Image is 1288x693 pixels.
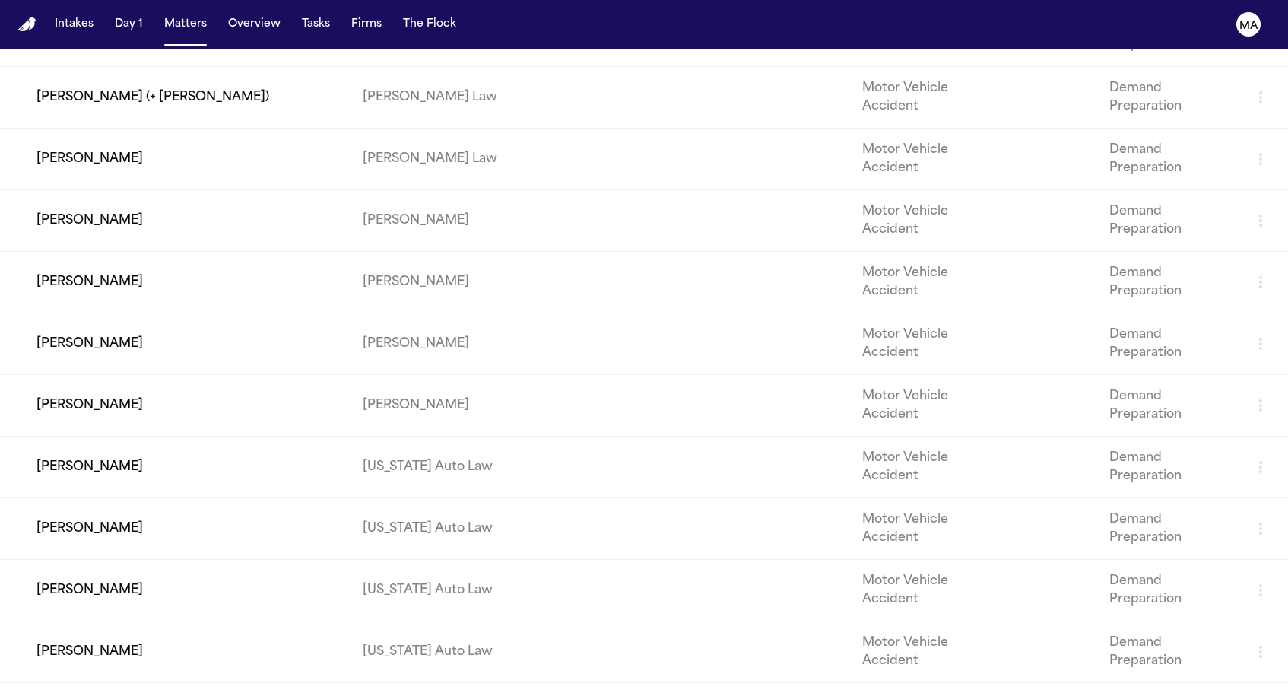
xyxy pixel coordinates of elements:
td: Demand Preparation [1097,252,1239,313]
td: Motor Vehicle Accident [850,375,1004,437]
td: Motor Vehicle Accident [850,621,1004,683]
button: Day 1 [109,11,149,38]
td: [US_STATE] Auto Law [351,437,572,498]
button: Firms [345,11,388,38]
td: Motor Vehicle Accident [850,560,1004,621]
td: Demand Preparation [1097,375,1239,437]
button: Intakes [49,11,100,38]
td: [PERSON_NAME] [351,190,572,252]
td: [US_STATE] Auto Law [351,621,572,683]
td: [US_STATE] Auto Law [351,560,572,621]
td: Motor Vehicle Accident [850,498,1004,560]
img: Finch Logo [18,17,36,32]
td: Demand Preparation [1097,498,1239,560]
td: [PERSON_NAME] [351,313,572,375]
td: [PERSON_NAME] [351,375,572,437]
button: Tasks [296,11,336,38]
td: [US_STATE] Auto Law [351,498,572,560]
td: Demand Preparation [1097,560,1239,621]
td: Demand Preparation [1097,313,1239,375]
td: Motor Vehicle Accident [850,252,1004,313]
button: The Flock [397,11,462,38]
td: [PERSON_NAME] Law [351,129,572,190]
td: [PERSON_NAME] [351,252,572,313]
td: Demand Preparation [1097,190,1239,252]
td: Demand Preparation [1097,621,1239,683]
button: Matters [158,11,213,38]
td: Motor Vehicle Accident [850,190,1004,252]
td: [PERSON_NAME] Law [351,67,572,129]
a: Home [18,17,36,32]
td: Motor Vehicle Accident [850,313,1004,375]
td: Motor Vehicle Accident [850,67,1004,129]
td: Demand Preparation [1097,437,1239,498]
td: Motor Vehicle Accident [850,129,1004,190]
td: Demand Preparation [1097,129,1239,190]
td: Motor Vehicle Accident [850,437,1004,498]
td: Demand Preparation [1097,67,1239,129]
button: Overview [222,11,287,38]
